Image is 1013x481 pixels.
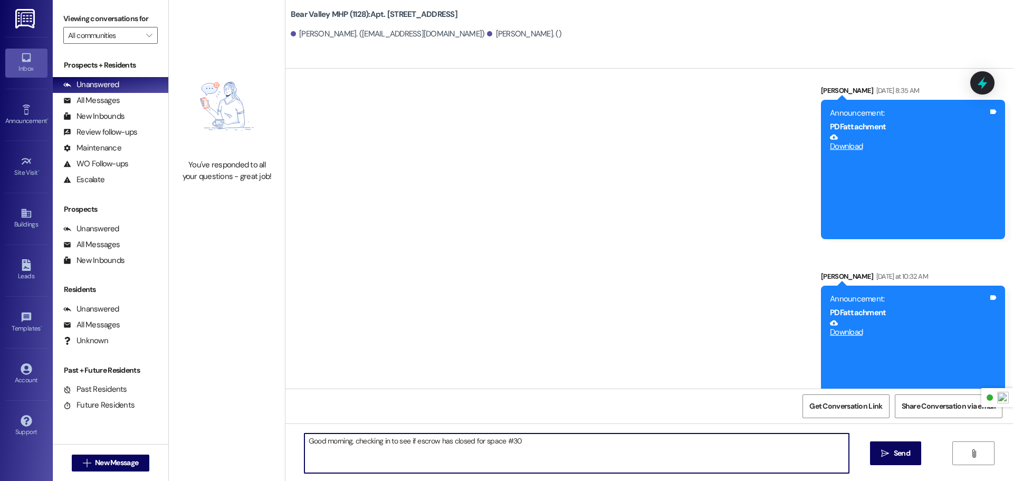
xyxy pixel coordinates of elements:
div: [PERSON_NAME]. () [487,29,561,40]
b: PDF attachment [830,121,886,132]
input: All communities [68,27,141,44]
div: New Inbounds [63,255,125,266]
div: WO Follow-ups [63,158,128,169]
a: Site Visit • [5,153,47,181]
div: Unanswered [63,223,119,234]
a: Account [5,360,47,389]
div: Unanswered [63,304,119,315]
span: • [41,323,42,331]
span: Send [894,448,910,459]
img: empty-state [180,58,273,154]
div: Announcement: [830,294,988,305]
div: [PERSON_NAME] [821,85,1005,100]
b: PDF attachment [830,307,886,318]
div: Maintenance [63,143,121,154]
iframe: Download https://res.cloudinary.com/residesk/image/upload/v1757438999/user-uploads/4624-175743899... [830,338,988,417]
i:  [970,449,978,458]
b: Bear Valley MHP (1128): Apt. [STREET_ADDRESS] [291,9,457,20]
div: Prospects [53,204,168,215]
i:  [146,31,152,40]
span: • [38,167,40,175]
div: You've responded to all your questions - great job! [180,159,273,182]
div: [PERSON_NAME] [821,271,1005,286]
div: Future Residents [63,400,135,411]
button: Get Conversation Link [802,394,889,418]
div: All Messages [63,239,120,250]
div: Past Residents [63,384,127,395]
span: New Message [95,457,138,468]
a: Inbox [5,49,47,77]
span: • [47,116,49,123]
i:  [83,459,91,467]
div: [DATE] at 10:32 AM [874,271,928,282]
div: All Messages [63,95,120,106]
div: Prospects + Residents [53,60,168,71]
div: Announcement: [830,108,988,119]
div: Residents [53,284,168,295]
button: Send [870,441,921,465]
div: Escalate [63,174,104,185]
img: ResiDesk Logo [15,9,37,29]
button: New Message [72,455,150,471]
div: [DATE] 8:35 AM [874,85,920,96]
iframe: Download https://res.cloudinary.com/residesk/image/upload/v1757086334/user-uploads/4624-175708633... [830,152,988,231]
span: Share Conversation via email [902,401,996,412]
a: Buildings [5,204,47,233]
div: New Inbounds [63,111,125,122]
button: Share Conversation via email [895,394,1002,418]
div: Past + Future Residents [53,365,168,376]
div: Review follow-ups [63,127,137,138]
div: Unanswered [63,79,119,90]
i:  [881,449,889,458]
textarea: Good morning, checking in to see if escrow has closed for space #30 [304,433,849,473]
a: Leads [5,256,47,285]
a: Templates • [5,308,47,337]
span: Get Conversation Link [809,401,882,412]
label: Viewing conversations for [63,11,158,27]
div: Unknown [63,335,108,346]
div: [PERSON_NAME]. ([EMAIL_ADDRESS][DOMAIN_NAME]) [291,29,485,40]
a: Download [830,319,988,337]
a: Support [5,412,47,440]
div: All Messages [63,319,120,331]
a: Download [830,133,988,152]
